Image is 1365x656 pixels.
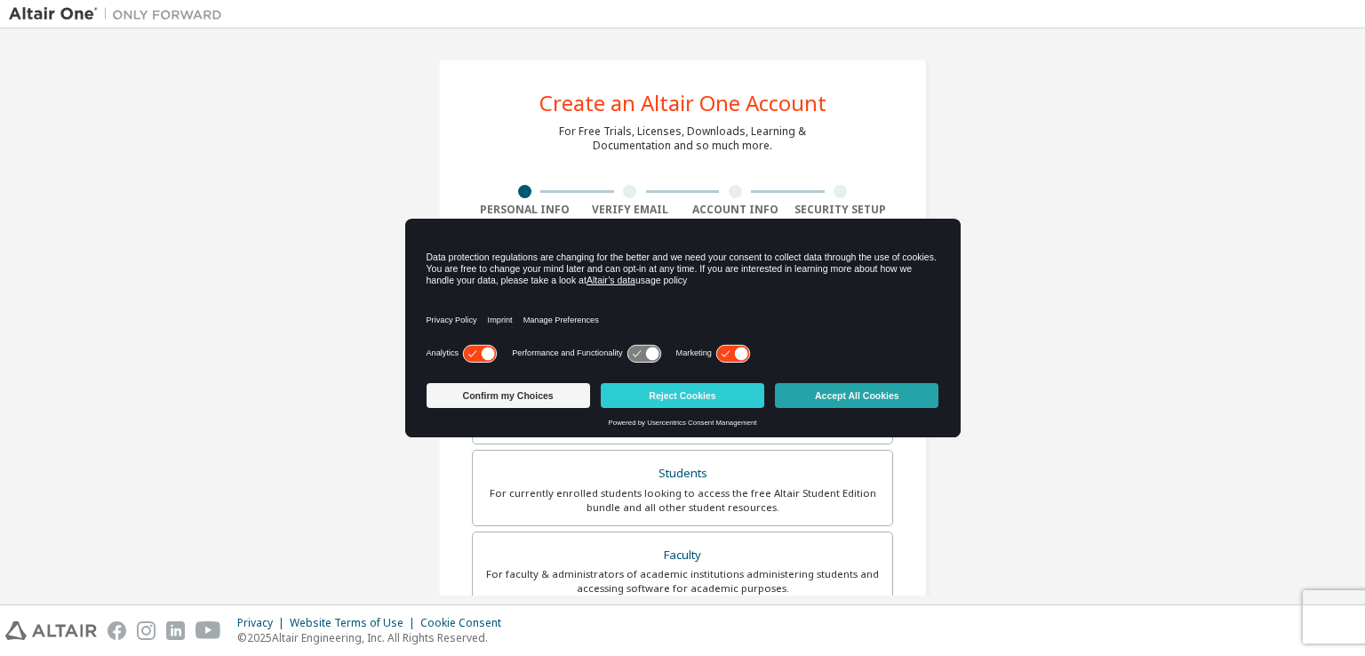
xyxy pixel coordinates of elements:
[788,203,894,217] div: Security Setup
[483,461,882,486] div: Students
[578,203,683,217] div: Verify Email
[196,621,221,640] img: youtube.svg
[5,621,97,640] img: altair_logo.svg
[420,616,512,630] div: Cookie Consent
[166,621,185,640] img: linkedin.svg
[682,203,788,217] div: Account Info
[9,5,231,23] img: Altair One
[137,621,156,640] img: instagram.svg
[472,203,578,217] div: Personal Info
[290,616,420,630] div: Website Terms of Use
[539,92,826,114] div: Create an Altair One Account
[483,543,882,568] div: Faculty
[483,486,882,515] div: For currently enrolled students looking to access the free Altair Student Edition bundle and all ...
[483,567,882,596] div: For faculty & administrators of academic institutions administering students and accessing softwa...
[237,630,512,645] p: © 2025 Altair Engineering, Inc. All Rights Reserved.
[559,124,806,153] div: For Free Trials, Licenses, Downloads, Learning & Documentation and so much more.
[237,616,290,630] div: Privacy
[108,621,126,640] img: facebook.svg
